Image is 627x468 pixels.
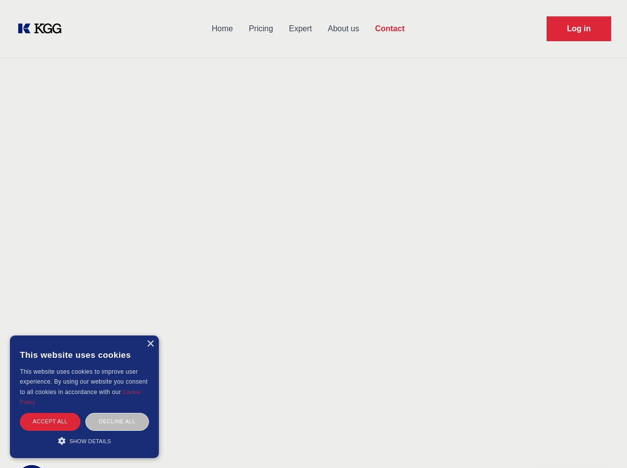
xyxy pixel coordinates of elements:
iframe: Chat Widget [577,420,627,468]
div: Accept all [20,413,80,430]
a: KOL Knowledge Platform: Talk to Key External Experts (KEE) [16,21,70,37]
div: Show details [20,436,149,446]
span: This website uses cookies to improve user experience. By using our website you consent to all coo... [20,368,147,396]
a: Request Demo [547,16,611,41]
a: Pricing [241,16,281,42]
a: Expert [281,16,320,42]
a: About us [320,16,367,42]
div: Close [146,340,154,348]
a: Contact [367,16,413,42]
div: Decline all [85,413,149,430]
span: Show details [70,438,111,444]
a: Cookie Policy [20,389,141,405]
div: This website uses cookies [20,343,149,367]
a: Home [204,16,241,42]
